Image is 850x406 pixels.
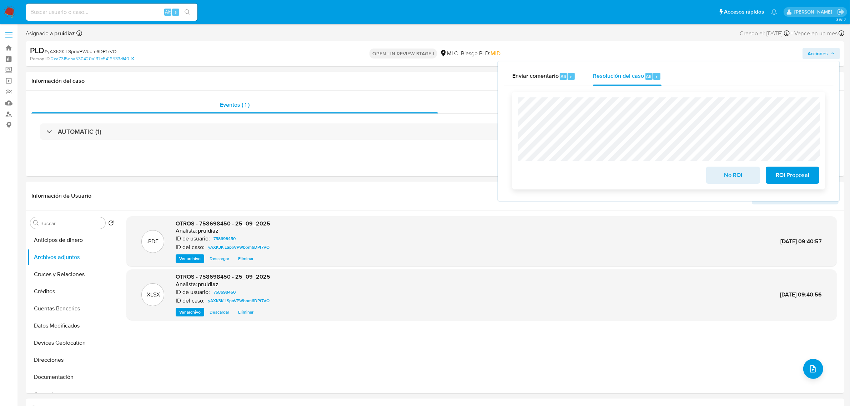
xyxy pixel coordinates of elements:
[27,351,117,369] button: Direcciones
[593,72,644,80] span: Resolución del caso
[570,73,572,80] span: c
[27,249,117,266] button: Archivos adjuntos
[53,29,75,37] b: pruidiaz
[211,234,238,243] a: 758698450
[27,334,117,351] button: Devices Geolocation
[176,308,204,316] button: Ver archivo
[31,77,839,85] h1: Información del caso
[808,48,828,59] span: Acciones
[176,227,197,234] p: Analista:
[206,308,233,316] button: Descargar
[794,30,838,37] span: Vence en un mes
[440,50,458,57] div: MLC
[205,243,272,252] a: yAXK3KiLSpoVPWbom6DPf7VO
[791,29,793,38] span: -
[771,9,777,15] a: Notificaciones
[26,30,75,37] span: Asignado a
[176,219,270,228] span: OTROS - 758698450 - 25_09_2025
[646,73,652,80] span: Alt
[30,56,50,62] b: Person ID
[461,50,501,57] span: Riesgo PLD:
[235,254,257,263] button: Eliminar
[491,49,501,57] span: MID
[146,291,160,299] p: .XLSX
[30,45,44,56] b: PLD
[837,8,845,16] a: Salir
[198,281,218,288] h6: pruidiaz
[210,309,229,316] span: Descargar
[766,167,819,184] button: ROI Proposal
[108,220,114,228] button: Volver al orden por defecto
[724,8,764,16] span: Accesos rápidos
[165,9,171,15] span: Alt
[775,167,810,183] span: ROI Proposal
[656,73,658,80] span: r
[27,283,117,300] button: Créditos
[44,48,117,55] span: # yAXK3KiLSpoVPWbom6DPf7VO
[780,237,822,245] span: [DATE] 09:40:57
[40,123,830,140] div: AUTOMATIC (1)
[560,73,566,80] span: Alt
[369,49,437,59] p: OPEN - IN REVIEW STAGE I
[208,243,270,252] span: yAXK3KiLSpoVPWbom6DPf7VO
[58,128,101,136] h3: AUTOMATIC (1)
[176,235,210,242] p: ID de usuario:
[27,300,117,317] button: Cuentas Bancarias
[803,48,840,59] button: Acciones
[179,309,201,316] span: Ver archivo
[206,254,233,263] button: Descargar
[31,192,91,199] h1: Información de Usuario
[706,167,760,184] button: No ROI
[27,317,117,334] button: Datos Modificados
[51,56,134,62] a: 2ca7315eba530420a137c5416533df40
[179,255,201,262] span: Ver archivo
[40,220,102,227] input: Buscar
[208,296,270,305] span: yAXK3KiLSpoVPWbom6DPf7VO
[26,7,197,17] input: Buscar usuario o caso...
[512,72,559,80] span: Enviar comentario
[33,220,39,226] button: Buscar
[220,101,250,109] span: Eventos ( 1 )
[175,9,177,15] span: s
[27,369,117,386] button: Documentación
[176,281,197,288] p: Analista:
[176,254,204,263] button: Ver archivo
[794,9,835,15] p: pablo.ruidiaz@mercadolibre.com
[213,234,236,243] span: 758698450
[27,266,117,283] button: Cruces y Relaciones
[238,309,253,316] span: Eliminar
[715,167,750,183] span: No ROI
[176,289,210,296] p: ID de usuario:
[740,29,790,38] div: Creado el: [DATE]
[210,255,229,262] span: Descargar
[176,297,205,304] p: ID del caso:
[176,273,270,281] span: OTROS - 758698450 - 25_09_2025
[147,238,159,245] p: .PDF
[238,255,253,262] span: Eliminar
[27,386,117,403] button: General
[27,232,117,249] button: Anticipos de dinero
[780,290,822,299] span: [DATE] 09:40:56
[205,296,272,305] a: yAXK3KiLSpoVPWbom6DPf7VO
[213,288,236,296] span: 758698450
[803,359,823,379] button: upload-file
[180,7,195,17] button: search-icon
[211,288,238,296] a: 758698450
[176,244,205,251] p: ID del caso:
[235,308,257,316] button: Eliminar
[198,227,218,234] h6: pruidiaz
